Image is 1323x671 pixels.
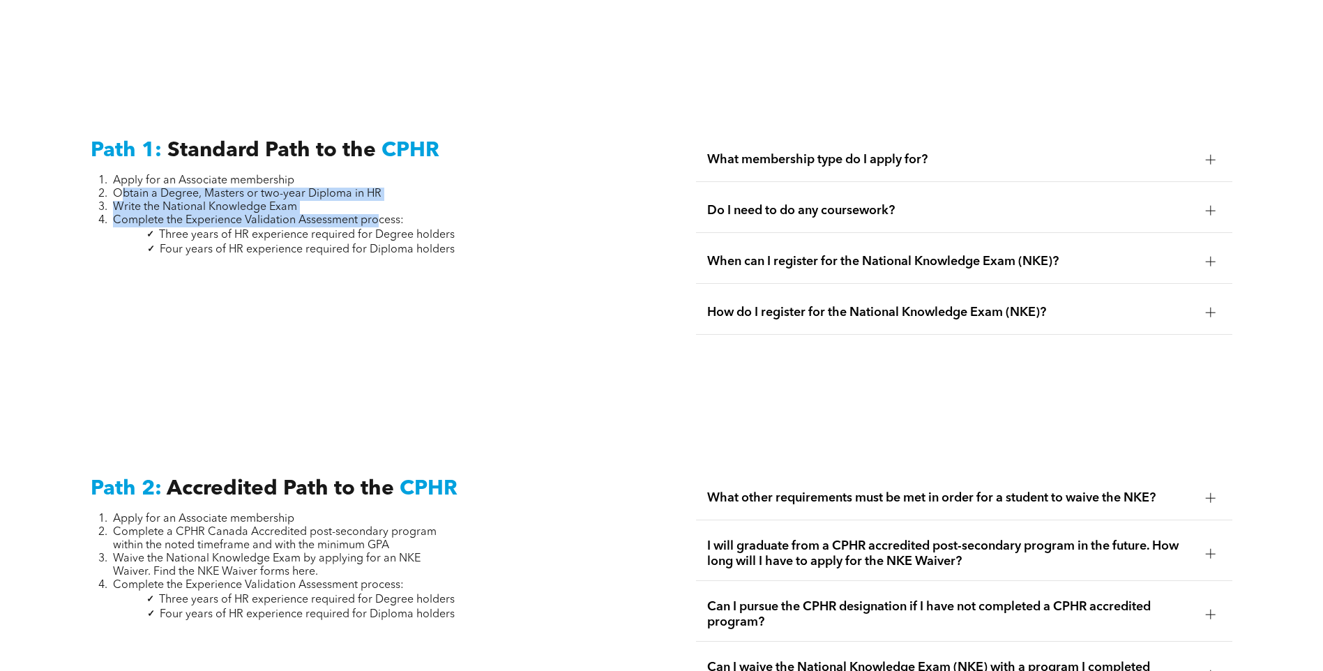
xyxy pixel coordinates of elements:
span: Write the National Knowledge Exam [113,202,297,213]
span: I will graduate from a CPHR accredited post-secondary program in the future. How long will I have... [707,538,1195,569]
span: How do I register for the National Knowledge Exam (NKE)? [707,305,1195,320]
span: Path 2: [91,478,162,499]
span: Waive the National Knowledge Exam by applying for an NKE Waiver. Find the NKE Waiver forms here. [113,553,421,578]
span: Standard Path to the [167,140,376,161]
span: What other requirements must be met in order for a student to waive the NKE? [707,490,1195,506]
span: Accredited Path to the [167,478,394,499]
span: Apply for an Associate membership [113,175,294,186]
span: Can I pursue the CPHR designation if I have not completed a CPHR accredited program? [707,599,1195,630]
span: Apply for an Associate membership [113,513,294,525]
span: Four years of HR experience required for Diploma holders [160,609,455,620]
span: Three years of HR experience required for Degree holders [159,594,455,605]
span: Three years of HR experience required for Degree holders [159,229,455,241]
span: Do I need to do any coursework? [707,203,1195,218]
span: Four years of HR experience required for Diploma holders [160,244,455,255]
span: Complete a CPHR Canada Accredited post-secondary program within the noted timeframe and with the ... [113,527,437,551]
span: Obtain a Degree, Masters or two-year Diploma in HR [113,188,381,199]
span: What membership type do I apply for? [707,152,1195,167]
span: Path 1: [91,140,162,161]
span: CPHR [400,478,458,499]
span: When can I register for the National Knowledge Exam (NKE)? [707,254,1195,269]
span: Complete the Experience Validation Assessment process: [113,215,404,226]
span: Complete the Experience Validation Assessment process: [113,580,404,591]
span: CPHR [381,140,439,161]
